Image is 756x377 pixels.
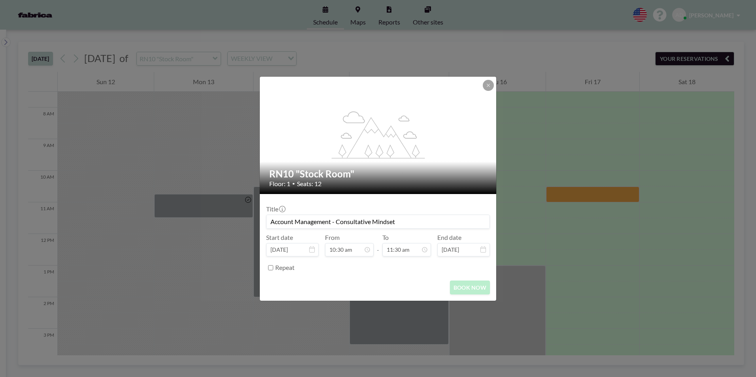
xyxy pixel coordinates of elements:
span: Floor: 1 [269,180,290,188]
g: flex-grow: 1.2; [332,111,425,158]
span: • [292,181,295,187]
span: Seats: 12 [297,180,321,188]
label: From [325,234,340,241]
label: To [382,234,389,241]
button: BOOK NOW [450,281,490,294]
label: End date [437,234,461,241]
label: Start date [266,234,293,241]
span: - [377,236,379,254]
label: Repeat [275,264,295,271]
input: Amber's reservation [266,215,490,228]
h2: RN10 "Stock Room" [269,168,488,180]
label: Title [266,205,285,213]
